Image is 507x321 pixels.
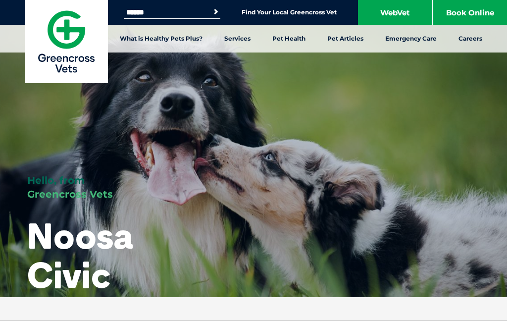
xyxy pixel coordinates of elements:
[374,25,448,53] a: Emergency Care
[109,25,213,53] a: What is Healthy Pets Plus?
[448,25,493,53] a: Careers
[261,25,316,53] a: Pet Health
[27,174,85,186] span: Hello, from
[316,25,374,53] a: Pet Articles
[27,188,113,200] span: Greencross Vets
[242,8,337,16] a: Find Your Local Greencross Vet
[211,7,221,17] button: Search
[27,216,220,294] h1: Noosa Civic
[213,25,261,53] a: Services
